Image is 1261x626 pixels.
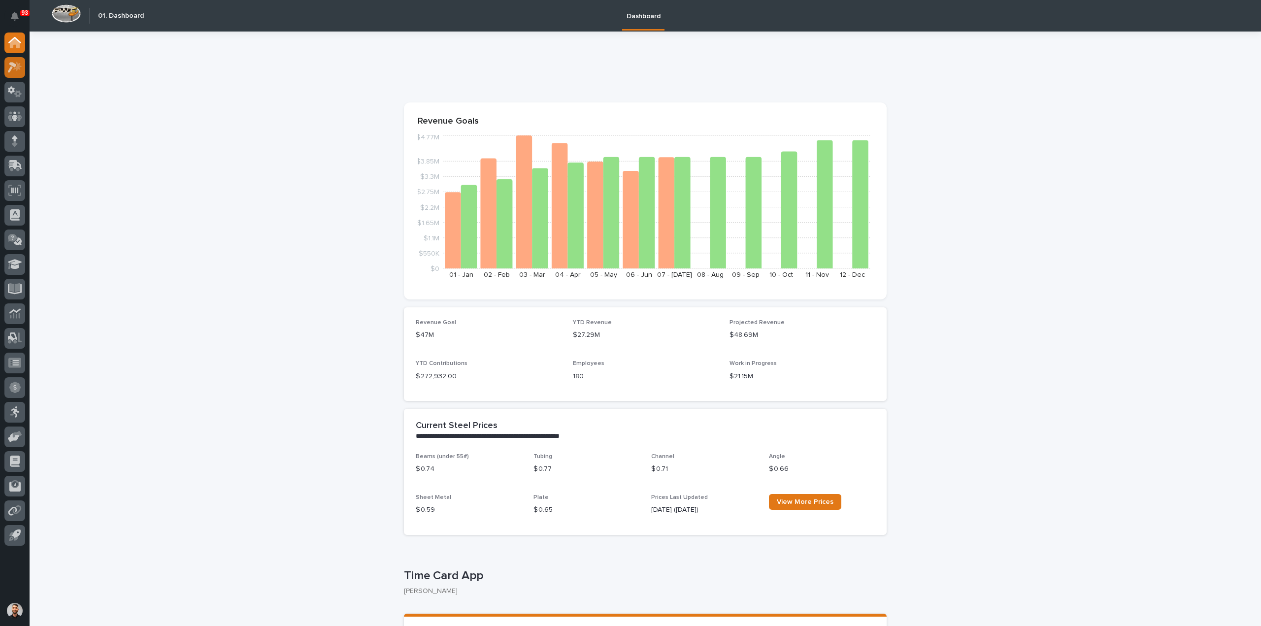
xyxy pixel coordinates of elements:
span: Prices Last Updated [651,494,708,500]
p: $ 0.66 [769,464,875,474]
text: 10 - Oct [769,271,793,278]
p: Revenue Goals [418,116,873,127]
img: Workspace Logo [52,4,81,23]
text: 03 - Mar [519,271,545,278]
p: $ 0.59 [416,505,522,515]
tspan: $550K [419,250,439,257]
tspan: $4.77M [416,134,439,141]
span: Employees [573,361,604,366]
span: Revenue Goal [416,320,456,326]
p: $47M [416,330,561,340]
button: users-avatar [4,600,25,621]
p: $48.69M [730,330,875,340]
text: 04 - Apr [555,271,581,278]
p: $ 272,932.00 [416,371,561,382]
h2: 01. Dashboard [98,12,144,20]
span: Sheet Metal [416,494,451,500]
p: $21.15M [730,371,875,382]
span: Angle [769,454,785,460]
span: Projected Revenue [730,320,785,326]
span: Channel [651,454,674,460]
text: 08 - Aug [697,271,724,278]
span: Beams (under 55#) [416,454,469,460]
tspan: $0 [431,265,439,272]
a: View More Prices [769,494,841,510]
p: $ 0.71 [651,464,757,474]
span: YTD Revenue [573,320,612,326]
text: 01 - Jan [449,271,473,278]
p: [DATE] ([DATE]) [651,505,757,515]
span: Plate [533,494,549,500]
p: Time Card App [404,569,883,583]
text: 07 - [DATE] [657,271,692,278]
p: [PERSON_NAME] [404,587,879,595]
h2: Current Steel Prices [416,421,498,431]
span: Tubing [533,454,552,460]
span: YTD Contributions [416,361,467,366]
p: $ 0.65 [533,505,639,515]
tspan: $3.3M [420,173,439,180]
p: $ 0.77 [533,464,639,474]
span: Work in Progress [730,361,777,366]
tspan: $3.85M [416,158,439,165]
text: 02 - Feb [484,271,510,278]
tspan: $1.1M [424,234,439,241]
tspan: $1.65M [417,219,439,226]
p: 93 [22,9,28,16]
text: 05 - May [590,271,617,278]
button: Notifications [4,6,25,27]
p: $27.29M [573,330,718,340]
p: $ 0.74 [416,464,522,474]
text: 12 - Dec [840,271,865,278]
text: 06 - Jun [626,271,652,278]
span: View More Prices [777,498,833,505]
tspan: $2.75M [417,189,439,196]
text: 11 - Nov [805,271,829,278]
text: 09 - Sep [732,271,760,278]
div: Notifications93 [12,12,25,28]
p: 180 [573,371,718,382]
tspan: $2.2M [420,204,439,211]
